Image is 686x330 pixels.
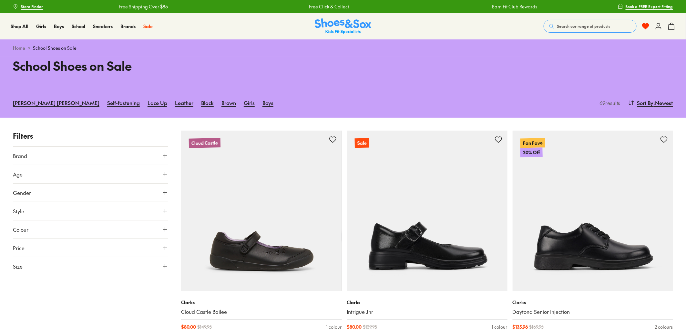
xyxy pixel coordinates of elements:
[13,1,43,12] a: Store Finder
[315,18,372,34] img: SNS_Logo_Responsive.svg
[72,23,85,30] a: School
[120,23,136,29] span: Brands
[33,45,77,51] span: School Shoes on Sale
[513,131,673,291] a: Fan Fave20% Off
[637,99,654,107] span: Sort By
[13,131,168,141] p: Filters
[262,96,273,110] a: Boys
[13,189,31,197] span: Gender
[618,1,673,12] a: Book a FREE Expert Fitting
[93,23,113,29] span: Sneakers
[13,152,27,160] span: Brand
[513,308,673,315] a: Daytona Senior Injection
[315,18,372,34] a: Shoes & Sox
[513,299,673,306] p: Clarks
[11,23,28,30] a: Shop All
[13,45,673,51] div: >
[13,57,335,75] h1: School Shoes on Sale
[13,239,168,257] button: Price
[181,308,342,315] a: Cloud Castle Bailee
[143,23,153,29] span: Sale
[252,3,292,10] a: Free Click & Collect
[626,4,673,9] span: Book a FREE Expert Fitting
[181,299,342,306] p: Clarks
[597,99,620,107] p: 69 results
[13,202,168,220] button: Style
[13,45,25,51] a: Home
[13,147,168,165] button: Brand
[221,96,236,110] a: Brown
[13,207,24,215] span: Style
[13,244,25,252] span: Price
[520,147,543,157] p: 20% Off
[557,23,610,29] span: Search our range of products
[13,170,23,178] span: Age
[107,96,140,110] a: Self-fastening
[13,226,28,233] span: Colour
[21,4,43,9] span: Store Finder
[93,23,113,30] a: Sneakers
[148,96,167,110] a: Lace Up
[347,299,507,306] p: Clarks
[11,23,28,29] span: Shop All
[13,262,23,270] span: Size
[175,96,193,110] a: Leather
[347,131,507,291] a: Sale
[62,3,111,10] a: Free Shipping Over $85
[13,220,168,239] button: Colour
[354,138,369,148] p: Sale
[13,257,168,275] button: Size
[13,96,99,110] a: [PERSON_NAME] [PERSON_NAME]
[181,131,342,291] a: Cloud Castle
[347,308,507,315] a: Intrigue Jnr
[244,96,255,110] a: Girls
[36,23,46,29] span: Girls
[628,96,673,110] button: Sort By:Newest
[13,165,168,183] button: Age
[143,23,153,30] a: Sale
[54,23,64,30] a: Boys
[72,23,85,29] span: School
[36,23,46,30] a: Girls
[544,20,637,33] button: Search our range of products
[435,3,480,10] a: Earn Fit Club Rewards
[13,184,168,202] button: Gender
[520,138,545,148] p: Fan Fave
[654,99,673,107] span: : Newest
[54,23,64,29] span: Boys
[120,23,136,30] a: Brands
[189,138,220,148] p: Cloud Castle
[201,96,214,110] a: Black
